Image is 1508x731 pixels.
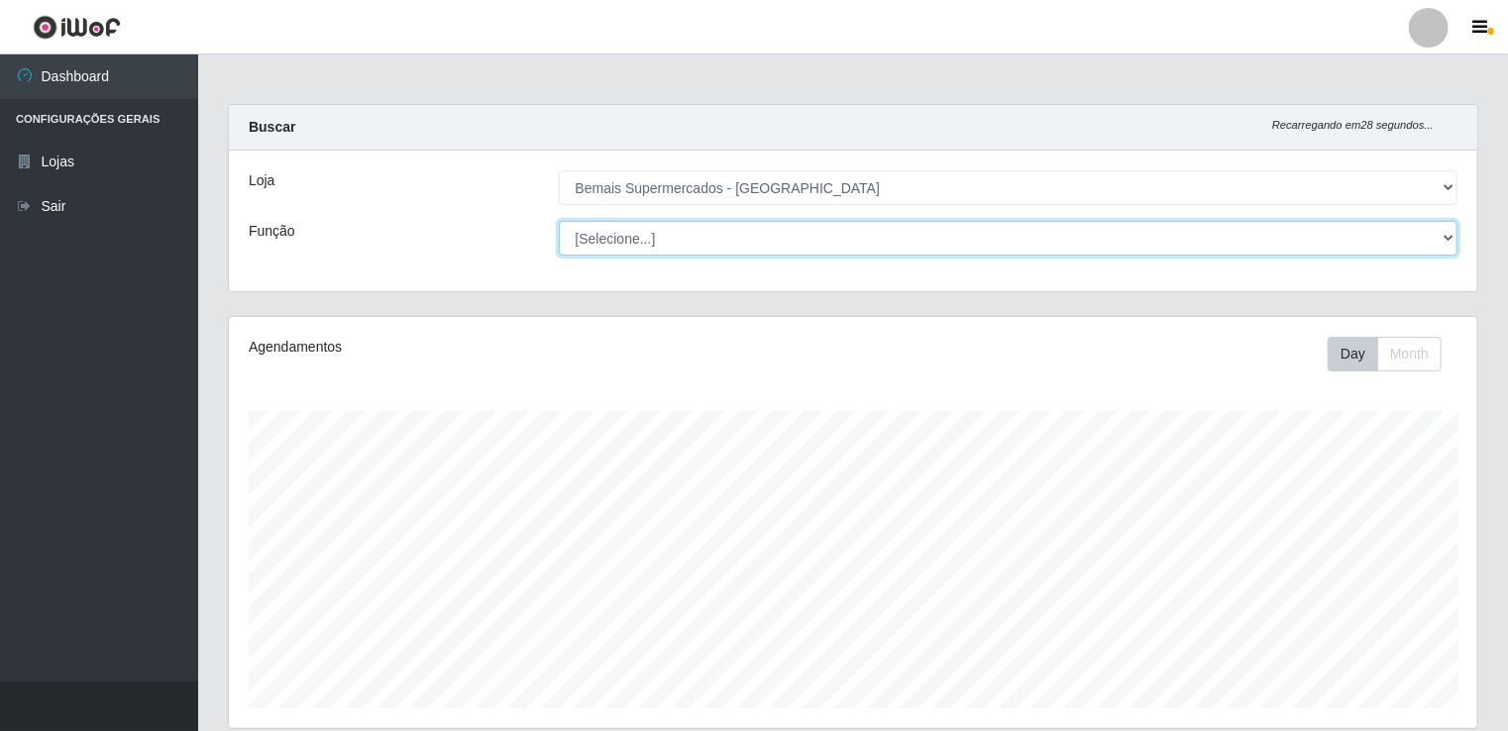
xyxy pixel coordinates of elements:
[249,337,735,358] div: Agendamentos
[1272,119,1434,131] i: Recarregando em 28 segundos...
[249,119,295,135] strong: Buscar
[1328,337,1442,371] div: First group
[249,221,295,242] label: Função
[1377,337,1442,371] button: Month
[249,170,274,191] label: Loja
[1328,337,1378,371] button: Day
[1328,337,1457,371] div: Toolbar with button groups
[33,15,121,40] img: CoreUI Logo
